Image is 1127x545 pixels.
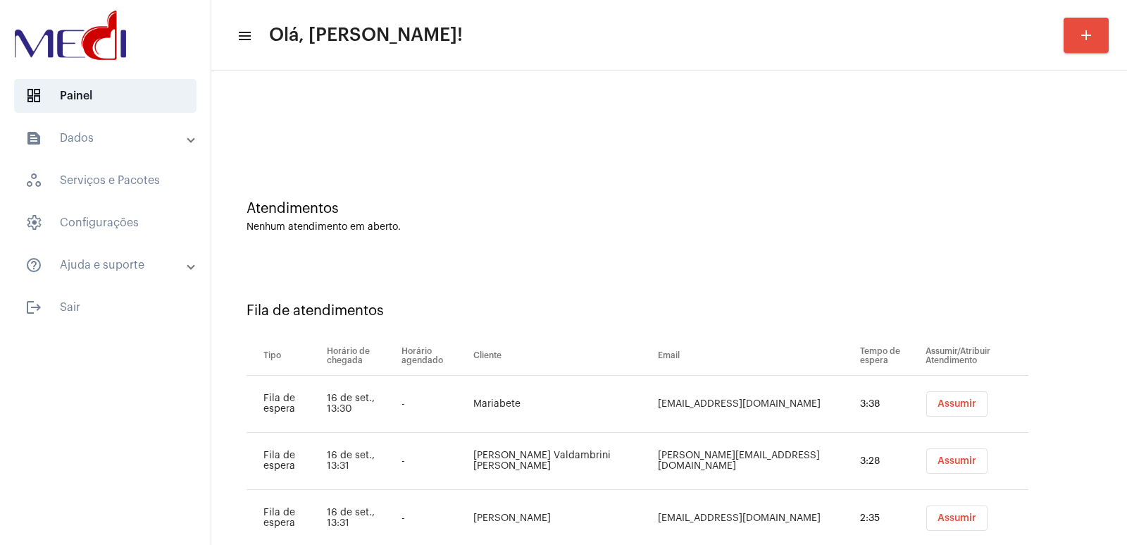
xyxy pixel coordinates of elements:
td: 16 de set., 13:31 [323,433,399,490]
td: Fila de espera [247,433,323,490]
span: Serviços e Pacotes [14,164,197,197]
mat-expansion-panel-header: sidenav iconDados [8,121,211,155]
span: Assumir [938,456,976,466]
span: Sair [14,290,197,324]
span: Configurações [14,206,197,240]
th: Tempo de espera [857,336,922,376]
img: d3a1b5fa-500b-b90f-5a1c-719c20e9830b.png [11,7,130,63]
button: Assumir [926,506,988,531]
th: Cliente [470,336,654,376]
button: Assumir [926,391,988,417]
span: sidenav icon [25,87,42,104]
mat-icon: sidenav icon [25,130,42,147]
th: Assumir/Atribuir Atendimento [922,336,1028,376]
td: [PERSON_NAME] Valdambrini [PERSON_NAME] [470,433,654,490]
td: 3:28 [857,433,922,490]
th: Horário agendado [398,336,470,376]
td: Mariabete [470,376,654,433]
td: Fila de espera [247,376,323,433]
td: [EMAIL_ADDRESS][DOMAIN_NAME] [654,376,857,433]
span: sidenav icon [25,172,42,189]
td: - [398,433,470,490]
span: Olá, [PERSON_NAME]! [269,24,463,47]
mat-expansion-panel-header: sidenav iconAjuda e suporte [8,248,211,282]
th: Email [654,336,857,376]
span: Painel [14,79,197,113]
td: [PERSON_NAME][EMAIL_ADDRESS][DOMAIN_NAME] [654,433,857,490]
mat-icon: sidenav icon [25,257,42,274]
span: sidenav icon [25,214,42,231]
mat-chip-list: selection [926,448,1028,474]
mat-icon: sidenav icon [237,27,251,44]
div: Atendimentos [247,201,1092,216]
td: - [398,376,470,433]
td: 3:38 [857,376,922,433]
mat-icon: sidenav icon [25,299,42,316]
td: 16 de set., 13:30 [323,376,399,433]
mat-chip-list: selection [926,391,1028,417]
mat-panel-title: Dados [25,130,188,147]
span: Assumir [938,399,976,409]
th: Tipo [247,336,323,376]
mat-panel-title: Ajuda e suporte [25,257,188,274]
mat-icon: add [1078,27,1095,44]
button: Assumir [926,448,988,474]
th: Horário de chegada [323,336,399,376]
mat-chip-list: selection [926,506,1028,531]
div: Nenhum atendimento em aberto. [247,222,1092,233]
span: Assumir [938,513,976,523]
div: Fila de atendimentos [247,303,1092,319]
